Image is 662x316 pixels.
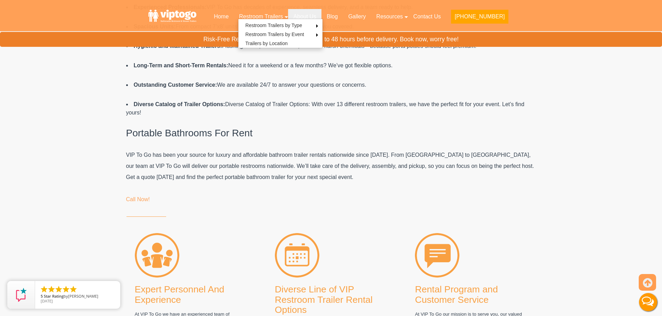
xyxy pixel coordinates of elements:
strong: Hygienic and Maintained Trailers: [134,43,222,49]
a: Restroom Trailers by Event [238,30,311,39]
li:  [62,285,70,293]
a: Blog [321,9,343,24]
span: Star Rating [44,293,64,299]
li: Need it for a weekend or a few months? We’ve got flexible options. [126,61,536,70]
span: [PERSON_NAME] [68,293,98,299]
a: Contact Us [408,9,446,24]
h3: Diverse Line of VIP Restroom Trailer Rental Options [275,284,387,315]
li:  [69,285,77,293]
a: Restroom Trailers [234,9,288,24]
img: Rental Program and Customer Service [415,233,459,277]
img: Expert Personnel And Experience [135,233,179,277]
strong: Long-Term and Short-Term Rentals: [134,62,228,68]
li:  [47,285,56,293]
h2: Portable Bathrooms For Rent [126,128,536,139]
img: Diverse Product Rental Line [275,233,319,277]
a: [PHONE_NUMBER] [446,9,513,28]
a: Call Now! [126,196,150,202]
li:  [55,285,63,293]
span: by [41,294,115,299]
button: [PHONE_NUMBER] [451,10,508,24]
h3: Rental Program and Customer Service [415,284,527,305]
a: Restroom Trailers by Type [238,21,309,30]
strong: Diverse Catalog of Trailer Options: [134,101,225,107]
h3: Expert Personnel And Experience [135,284,247,305]
a: Gallery [343,9,371,24]
span: [DATE] [41,298,53,304]
a: Home [209,9,234,24]
span: 5 [41,293,43,299]
p: VIP To Go has been your source for luxury and affordable bathroom trailer rentals nationwide sinc... [126,150,536,183]
a: Trailers by Location [238,39,295,48]
button: Live Chat [634,288,662,316]
img: Review Rating [14,288,28,302]
li:  [40,285,48,293]
li: Diverse Catalog of Trailer Options: With over 13 different restroom trailers, we have the perfect... [126,100,536,117]
li: We are available 24/7 to answer your questions or concerns. [126,81,536,89]
a: Resources [371,9,408,24]
a: About Us [288,9,321,24]
strong: Outstanding Customer Service: [134,82,217,88]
